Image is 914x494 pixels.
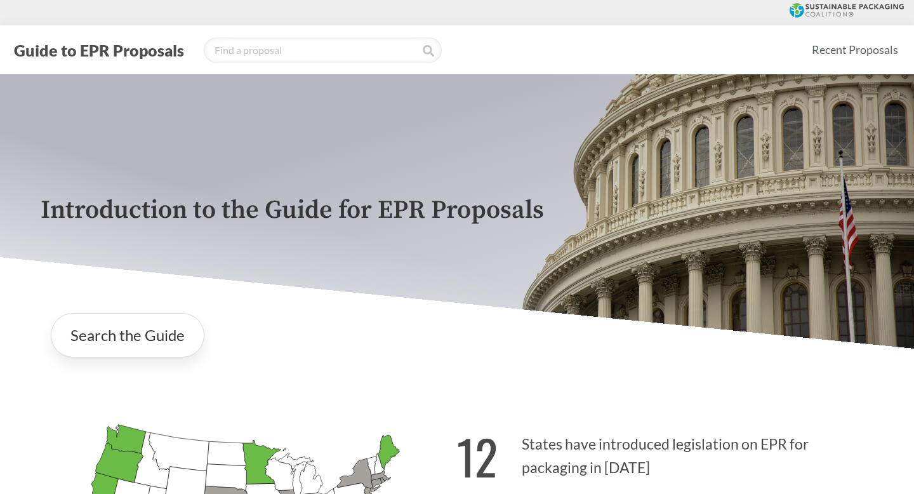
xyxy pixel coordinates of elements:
[457,421,498,491] strong: 12
[457,413,873,491] p: States have introduced legislation on EPR for packaging in [DATE]
[10,40,188,60] button: Guide to EPR Proposals
[204,37,442,63] input: Find a proposal
[41,196,873,225] p: Introduction to the Guide for EPR Proposals
[806,36,904,64] a: Recent Proposals
[51,313,204,357] a: Search the Guide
